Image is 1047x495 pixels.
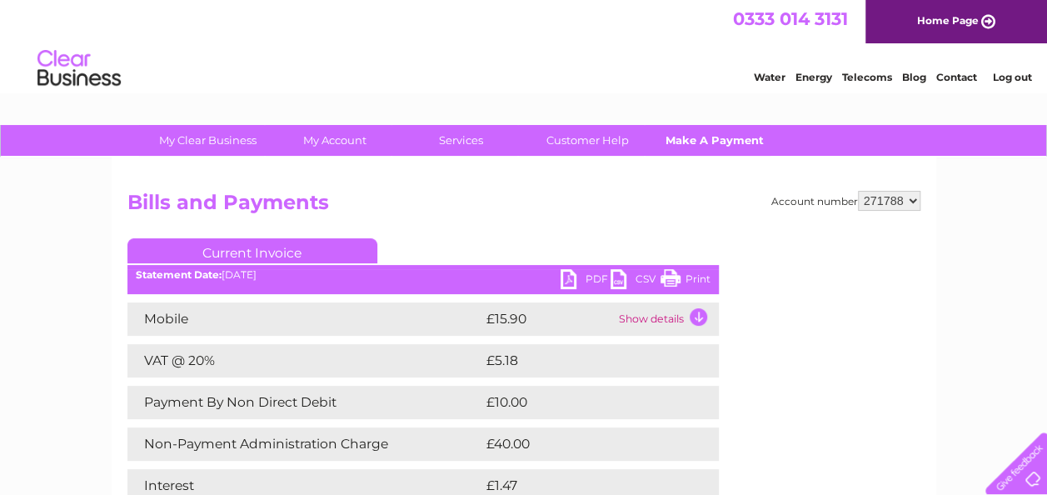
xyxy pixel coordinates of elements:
a: My Account [266,125,403,156]
td: Show details [615,302,719,336]
div: Account number [771,191,920,211]
td: Payment By Non Direct Debit [127,386,482,419]
td: £15.90 [482,302,615,336]
a: PDF [561,269,611,293]
a: Current Invoice [127,238,377,263]
div: Clear Business is a trading name of Verastar Limited (registered in [GEOGRAPHIC_DATA] No. 3667643... [131,9,918,81]
td: VAT @ 20% [127,344,482,377]
td: £40.00 [482,427,686,461]
h2: Bills and Payments [127,191,920,222]
div: [DATE] [127,269,719,281]
a: 0333 014 3131 [733,8,848,29]
a: Print [661,269,710,293]
td: Non-Payment Administration Charge [127,427,482,461]
a: Make A Payment [646,125,783,156]
a: Blog [902,71,926,83]
td: £10.00 [482,386,685,419]
a: Log out [992,71,1031,83]
a: Customer Help [519,125,656,156]
b: Statement Date: [136,268,222,281]
td: £5.18 [482,344,678,377]
td: Mobile [127,302,482,336]
a: Contact [936,71,977,83]
a: CSV [611,269,661,293]
a: Energy [795,71,832,83]
a: Telecoms [842,71,892,83]
a: Water [754,71,785,83]
img: logo.png [37,43,122,94]
a: Services [392,125,530,156]
a: My Clear Business [139,125,277,156]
